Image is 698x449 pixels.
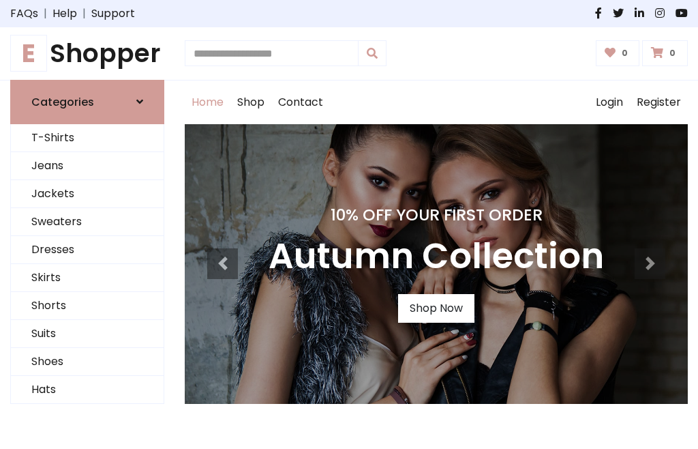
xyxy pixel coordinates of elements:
a: FAQs [10,5,38,22]
a: Shorts [11,292,164,320]
a: Shoes [11,348,164,376]
h3: Autumn Collection [269,235,604,278]
a: Hats [11,376,164,404]
a: EShopper [10,38,164,69]
a: Jeans [11,152,164,180]
h1: Shopper [10,38,164,69]
h6: Categories [31,96,94,108]
a: 0 [642,40,688,66]
a: T-Shirts [11,124,164,152]
a: Shop Now [398,294,474,323]
a: Dresses [11,236,164,264]
a: Login [589,81,630,124]
a: 0 [596,40,640,66]
a: Support [91,5,135,22]
a: Sweaters [11,208,164,236]
span: E [10,35,47,72]
span: | [38,5,52,22]
h4: 10% Off Your First Order [269,205,604,224]
a: Jackets [11,180,164,208]
a: Suits [11,320,164,348]
a: Home [185,81,230,124]
a: Register [630,81,688,124]
a: Contact [271,81,330,124]
a: Shop [230,81,271,124]
a: Skirts [11,264,164,292]
span: 0 [666,47,679,59]
a: Help [52,5,77,22]
span: 0 [618,47,631,59]
a: Categories [10,80,164,124]
span: | [77,5,91,22]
